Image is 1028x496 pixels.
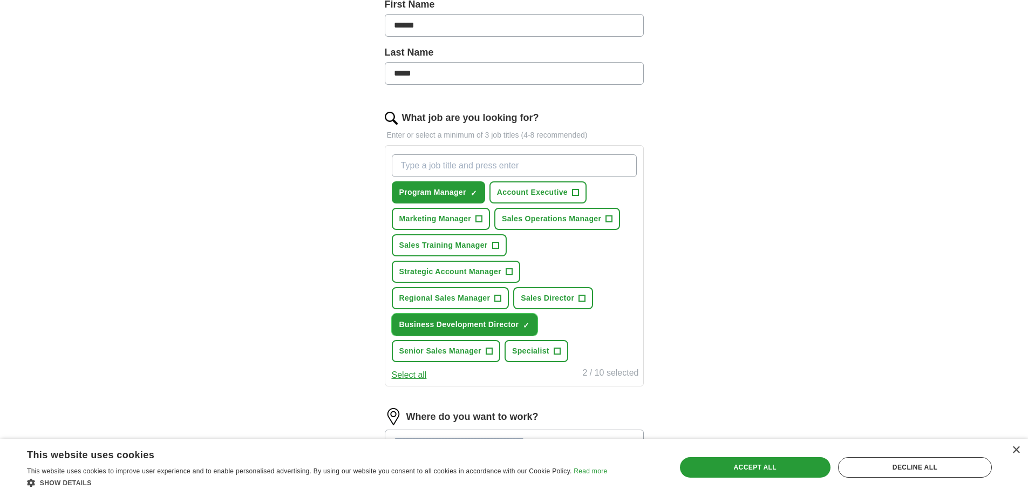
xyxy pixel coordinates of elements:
[385,45,644,60] label: Last Name
[392,369,427,382] button: Select all
[385,408,402,425] img: location.png
[838,457,992,478] div: Decline all
[582,366,638,382] div: 2 / 10 selected
[502,213,601,225] span: Sales Operations Manager
[399,213,472,225] span: Marketing Manager
[497,187,568,198] span: Account Executive
[392,340,501,362] button: Senior Sales Manager
[402,111,539,125] label: What job are you looking for?
[574,467,607,475] a: Read more, opens a new window
[523,321,529,330] span: ✓
[399,345,482,357] span: Senior Sales Manager
[680,457,830,478] div: Accept all
[392,208,491,230] button: Marketing Manager
[399,187,466,198] span: Program Manager
[392,287,509,309] button: Regional Sales Manager
[505,340,568,362] button: Specialist
[27,477,607,488] div: Show details
[471,189,477,198] span: ✓
[392,234,507,256] button: Sales Training Manager
[392,314,538,336] button: Business Development Director✓
[392,181,485,203] button: Program Manager✓
[521,293,574,304] span: Sales Director
[494,208,620,230] button: Sales Operations Manager
[27,445,580,461] div: This website uses cookies
[399,240,488,251] span: Sales Training Manager
[489,181,587,203] button: Account Executive
[40,479,92,487] span: Show details
[399,266,502,277] span: Strategic Account Manager
[385,112,398,125] img: search.png
[512,345,549,357] span: Specialist
[399,319,519,330] span: Business Development Director
[513,287,593,309] button: Sales Director
[27,467,572,475] span: This website uses cookies to improve user experience and to enable personalised advertising. By u...
[392,154,637,177] input: Type a job title and press enter
[1012,446,1020,454] div: Close
[399,293,491,304] span: Regional Sales Manager
[392,261,521,283] button: Strategic Account Manager
[406,410,539,424] label: Where do you want to work?
[385,130,644,141] p: Enter or select a minimum of 3 job titles (4-8 recommended)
